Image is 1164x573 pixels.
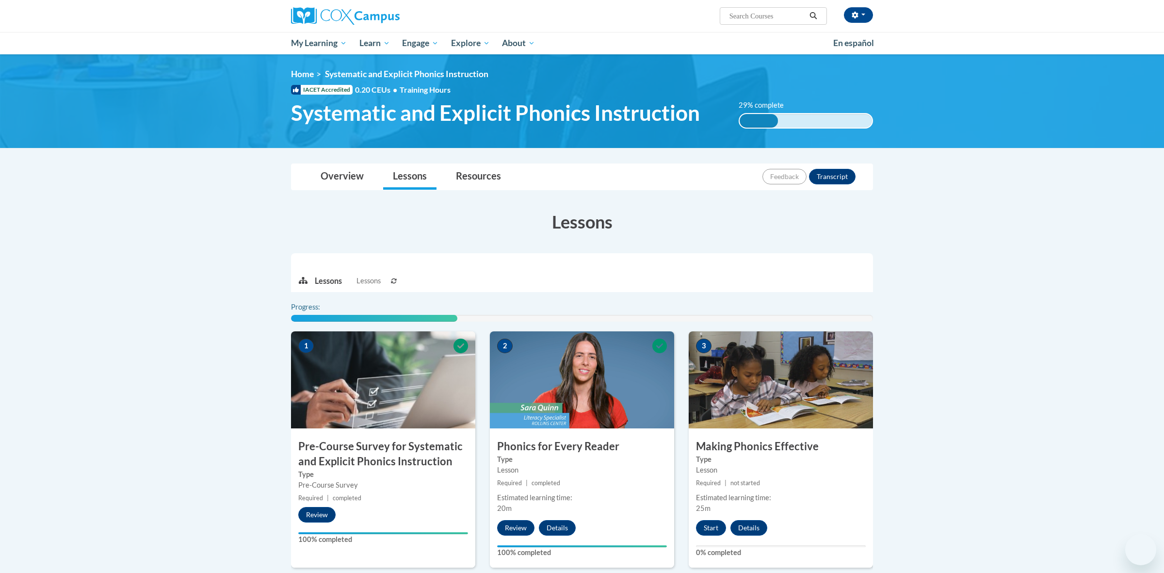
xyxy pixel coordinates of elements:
button: Transcript [809,169,856,184]
span: En español [833,38,874,48]
div: Lesson [696,465,866,475]
button: Review [497,520,534,536]
span: | [327,494,329,502]
label: 29% complete [739,100,794,111]
button: Search [806,10,821,22]
button: Start [696,520,726,536]
button: Feedback [762,169,807,184]
span: Explore [451,37,490,49]
a: Home [291,69,314,79]
a: About [496,32,542,54]
div: 29% complete [740,114,778,128]
span: Required [497,479,522,487]
label: Type [696,454,866,465]
span: Systematic and Explicit Phonics Instruction [291,100,700,126]
div: Your progress [298,532,468,534]
span: Engage [402,37,438,49]
span: • [393,85,397,94]
img: Course Image [490,331,674,428]
span: Training Hours [400,85,451,94]
a: Cox Campus [291,7,475,25]
div: Main menu [276,32,888,54]
span: | [526,479,528,487]
span: 0.20 CEUs [355,84,400,95]
span: 20m [497,504,512,512]
span: My Learning [291,37,347,49]
span: IACET Accredited [291,85,353,95]
button: Details [730,520,767,536]
span: 1 [298,339,314,353]
span: Systematic and Explicit Phonics Instruction [325,69,488,79]
label: 0% completed [696,547,866,558]
span: completed [532,479,560,487]
span: Required [298,494,323,502]
img: Course Image [291,331,475,428]
span: 2 [497,339,513,353]
label: Type [298,469,468,480]
p: Lessons [315,276,342,286]
a: Lessons [383,164,436,190]
div: Estimated learning time: [696,492,866,503]
button: Review [298,507,336,523]
span: Required [696,479,721,487]
span: Learn [359,37,390,49]
button: Account Settings [844,7,873,23]
h3: Phonics for Every Reader [490,439,674,454]
label: 100% completed [298,534,468,545]
img: Course Image [689,331,873,428]
span: completed [333,494,361,502]
span: | [725,479,727,487]
a: En español [827,33,880,53]
a: Resources [446,164,511,190]
img: Cox Campus [291,7,400,25]
label: Type [497,454,667,465]
iframe: Button to launch messaging window [1125,534,1156,565]
a: Explore [445,32,496,54]
div: Your progress [497,545,667,547]
div: Pre-Course Survey [298,480,468,491]
label: 100% completed [497,547,667,558]
h3: Lessons [291,210,873,234]
input: Search Courses [728,10,806,22]
span: 25m [696,504,711,512]
span: 3 [696,339,711,353]
label: Progress: [291,302,347,312]
h3: Pre-Course Survey for Systematic and Explicit Phonics Instruction [291,439,475,469]
span: not started [730,479,760,487]
div: Estimated learning time: [497,492,667,503]
button: Details [539,520,576,536]
div: Lesson [497,465,667,475]
a: Learn [353,32,396,54]
span: About [502,37,535,49]
span: Lessons [356,276,381,286]
h3: Making Phonics Effective [689,439,873,454]
a: My Learning [285,32,353,54]
a: Engage [396,32,445,54]
a: Overview [311,164,373,190]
